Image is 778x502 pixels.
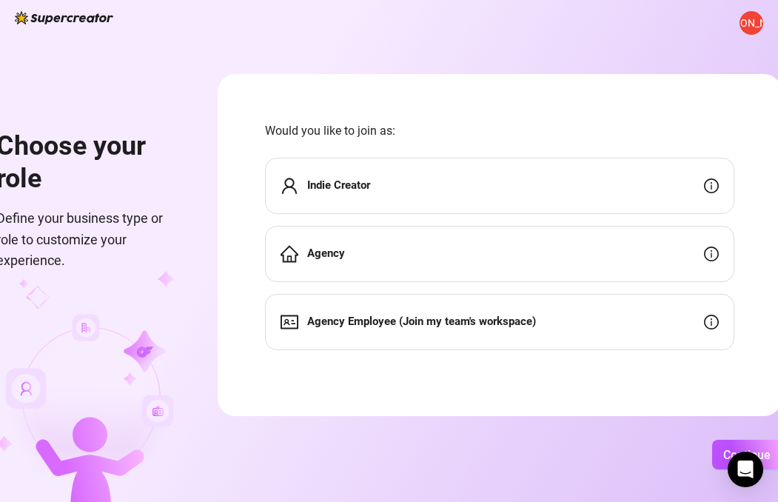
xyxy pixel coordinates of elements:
[281,177,298,195] span: user
[281,245,298,263] span: home
[723,448,771,462] span: Continue
[704,315,719,329] span: info-circle
[728,452,763,487] div: Open Intercom Messenger
[307,315,536,328] strong: Agency Employee (Join my team's workspace)
[307,178,370,192] strong: Indie Creator
[307,247,345,260] strong: Agency
[281,313,298,331] span: idcard
[704,178,719,193] span: info-circle
[15,11,113,24] img: logo
[704,247,719,261] span: info-circle
[265,121,734,140] span: Would you like to join as:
